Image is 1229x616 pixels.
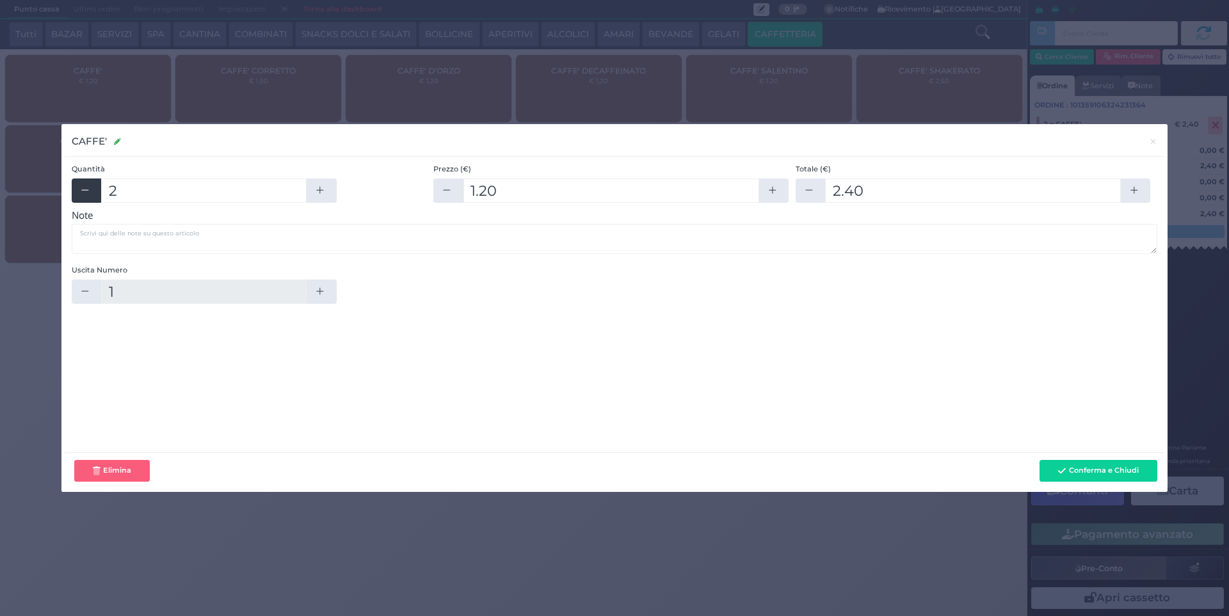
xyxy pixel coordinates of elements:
span: × [1149,134,1157,148]
button: Conferma e Chiudi [1040,460,1157,482]
label: Quantità [72,164,336,175]
h3: CAFFE' [72,134,107,149]
label: Totale (€) [796,164,1151,175]
button: Elimina [74,460,150,482]
h3: Note [72,210,1157,221]
label: Prezzo (€) [433,164,789,175]
button: Chiudi [1142,127,1164,156]
label: Uscita Numero [72,265,336,276]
